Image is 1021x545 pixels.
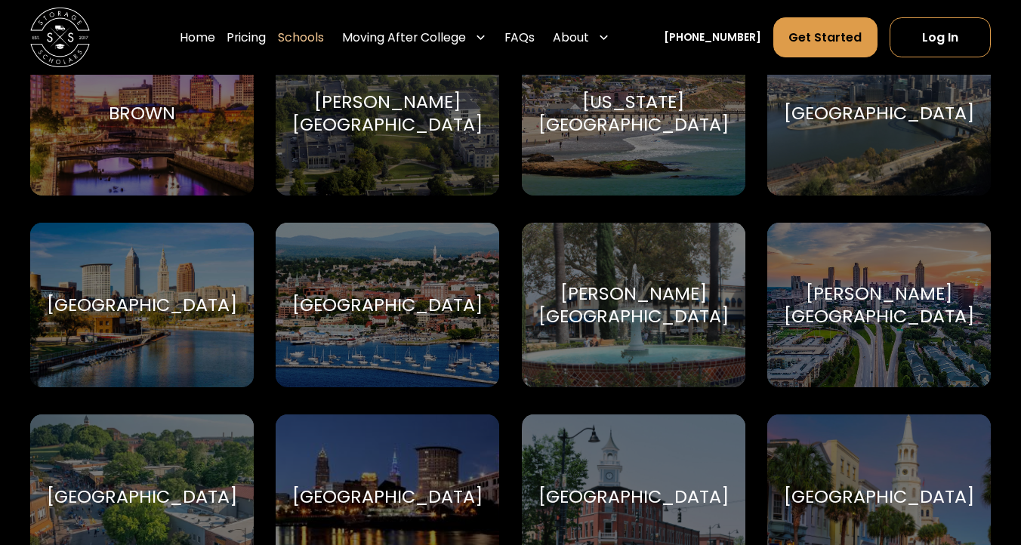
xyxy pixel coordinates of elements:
[784,282,974,327] div: [PERSON_NAME][GEOGRAPHIC_DATA]
[276,31,499,195] a: Go to selected school
[30,223,254,386] a: Go to selected school
[767,31,991,195] a: Go to selected school
[538,485,729,508] div: [GEOGRAPHIC_DATA]
[538,91,729,135] div: [US_STATE][GEOGRAPHIC_DATA]
[30,31,254,195] a: Go to selected school
[276,223,499,386] a: Go to selected school
[292,294,483,316] div: [GEOGRAPHIC_DATA]
[292,485,483,508] div: [GEOGRAPHIC_DATA]
[292,91,483,135] div: [PERSON_NAME][GEOGRAPHIC_DATA]
[522,223,745,386] a: Go to selected school
[47,485,237,508] div: [GEOGRAPHIC_DATA]
[227,17,266,58] a: Pricing
[180,17,215,58] a: Home
[522,31,745,195] a: Go to selected school
[890,17,991,57] a: Log In
[504,17,535,58] a: FAQs
[664,29,761,45] a: [PHONE_NUMBER]
[767,223,991,386] a: Go to selected school
[553,29,589,47] div: About
[784,485,974,508] div: [GEOGRAPHIC_DATA]
[342,29,466,47] div: Moving After College
[538,282,729,327] div: [PERSON_NAME][GEOGRAPHIC_DATA]
[47,294,237,316] div: [GEOGRAPHIC_DATA]
[547,17,615,58] div: About
[784,102,974,125] div: [GEOGRAPHIC_DATA]
[109,102,175,125] div: Brown
[278,17,324,58] a: Schools
[336,17,492,58] div: Moving After College
[30,8,90,67] img: Storage Scholars main logo
[773,17,878,57] a: Get Started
